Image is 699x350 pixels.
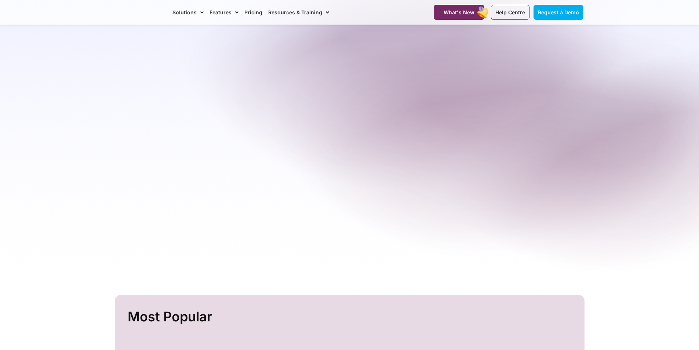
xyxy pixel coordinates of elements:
[128,306,574,328] h2: Most Popular
[538,9,579,15] span: Request a Demo
[434,5,484,20] a: What's New
[444,9,474,15] span: What's New
[491,5,529,20] a: Help Centre
[534,5,583,20] a: Request a Demo
[116,7,165,18] img: CareMaster Logo
[495,9,525,15] span: Help Centre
